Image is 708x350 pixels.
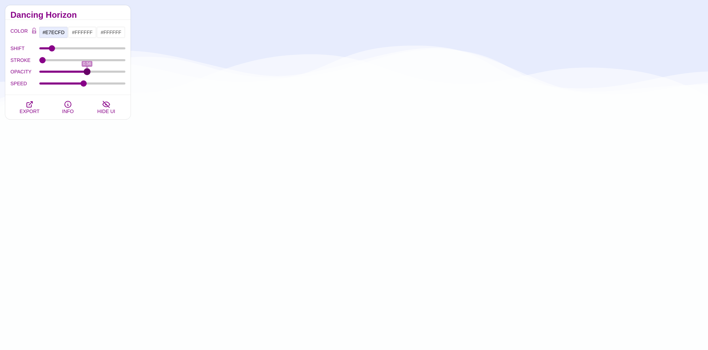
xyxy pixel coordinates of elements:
[10,26,29,38] label: COLOR
[62,109,73,114] span: INFO
[10,95,49,119] button: EXPORT
[87,95,125,119] button: HIDE UI
[10,79,39,88] label: SPEED
[97,109,115,114] span: HIDE UI
[29,26,39,36] button: Color Lock
[10,12,125,18] h2: Dancing Horizon
[20,109,39,114] span: EXPORT
[10,44,39,53] label: SHIFT
[10,67,39,76] label: OPACITY
[49,95,87,119] button: INFO
[10,56,39,65] label: STROKE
